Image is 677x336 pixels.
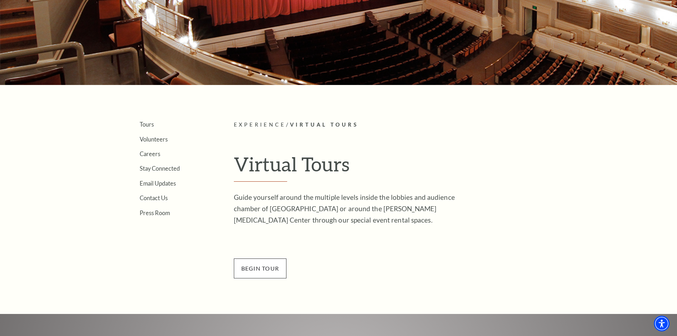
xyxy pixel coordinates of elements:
a: Tours [140,121,154,128]
div: Accessibility Menu [654,316,670,331]
p: / [234,121,559,129]
a: BEGin Tour - open in a new tab [234,264,287,272]
a: Press Room [140,209,170,216]
p: Guide yourself around the multiple levels inside the lobbies and audience chamber of [GEOGRAPHIC_... [234,192,465,226]
a: Email Updates [140,180,176,187]
a: Contact Us [140,194,168,201]
a: Volunteers [140,136,168,143]
a: Careers [140,150,160,157]
a: Stay Connected [140,165,180,172]
span: Experience [234,122,286,128]
span: Virtual Tours [290,122,359,128]
h1: Virtual Tours [234,153,559,182]
span: BEGin Tour [234,258,287,278]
